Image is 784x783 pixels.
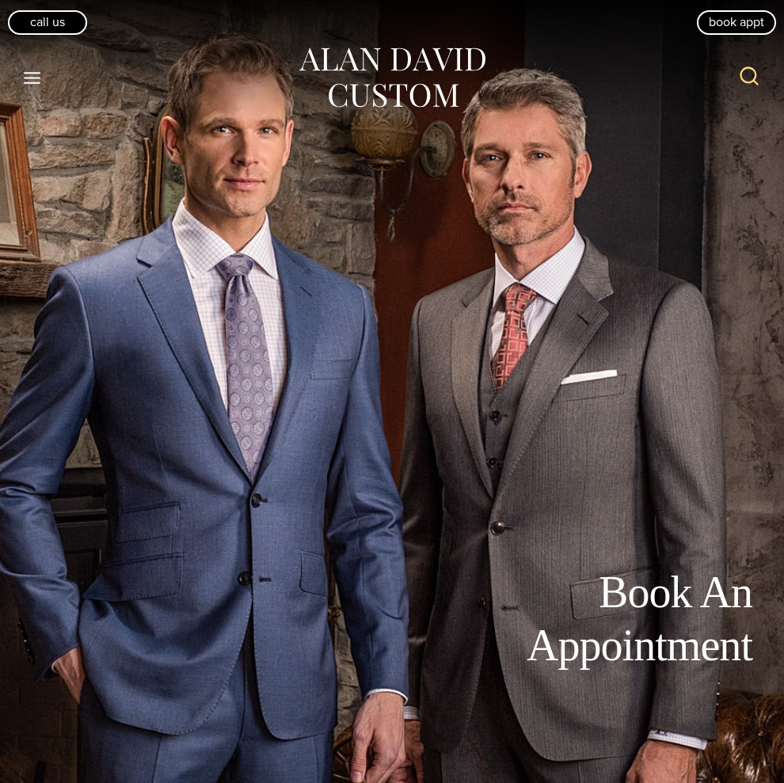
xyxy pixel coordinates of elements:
a: Call Us [8,10,87,34]
h1: Book An Appointment [396,566,752,672]
img: Alan David Custom [297,43,487,113]
button: Open menu [16,63,49,92]
button: View Search Form [730,59,768,97]
a: book appt [697,10,776,34]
